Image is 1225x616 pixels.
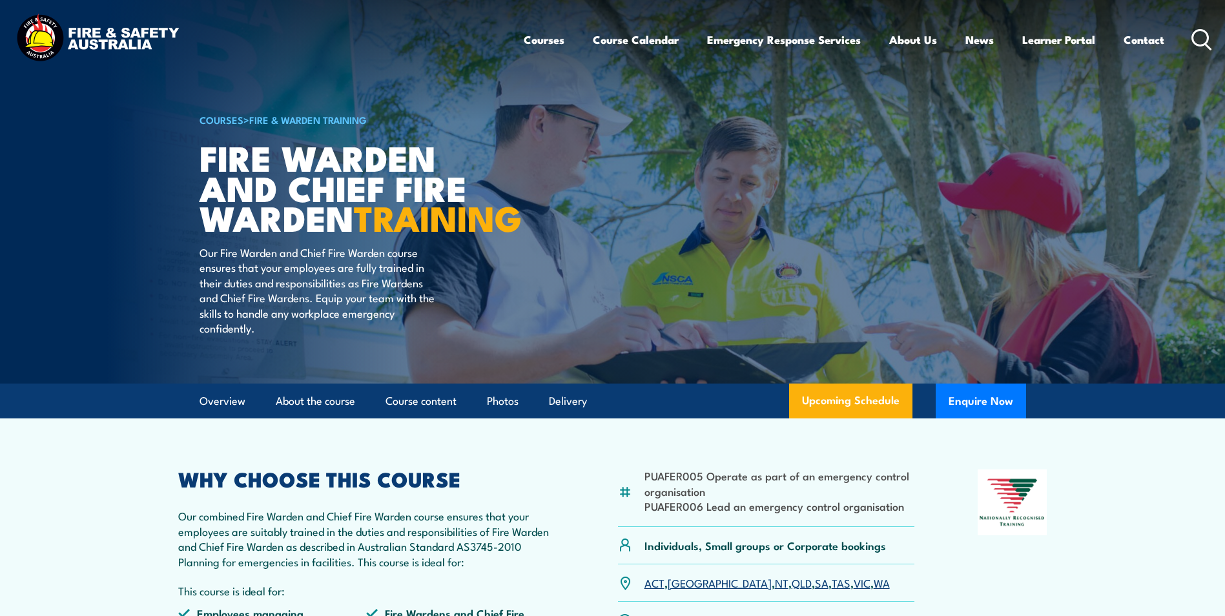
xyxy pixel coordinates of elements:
[178,583,555,598] p: This course is ideal for:
[354,190,522,243] strong: TRAINING
[889,23,937,57] a: About Us
[874,575,890,590] a: WA
[200,112,243,127] a: COURSES
[1022,23,1095,57] a: Learner Portal
[936,384,1026,418] button: Enquire Now
[854,575,870,590] a: VIC
[775,575,788,590] a: NT
[668,575,772,590] a: [GEOGRAPHIC_DATA]
[200,245,435,335] p: Our Fire Warden and Chief Fire Warden course ensures that your employees are fully trained in the...
[644,538,886,553] p: Individuals, Small groups or Corporate bookings
[644,468,915,498] li: PUAFER005 Operate as part of an emergency control organisation
[524,23,564,57] a: Courses
[815,575,829,590] a: SA
[644,575,664,590] a: ACT
[249,112,367,127] a: Fire & Warden Training
[644,575,890,590] p: , , , , , , ,
[386,384,457,418] a: Course content
[200,112,519,127] h6: >
[644,498,915,513] li: PUAFER006 Lead an emergency control organisation
[978,469,1047,535] img: Nationally Recognised Training logo.
[200,142,519,232] h1: Fire Warden and Chief Fire Warden
[792,575,812,590] a: QLD
[593,23,679,57] a: Course Calendar
[707,23,861,57] a: Emergency Response Services
[789,384,912,418] a: Upcoming Schedule
[965,23,994,57] a: News
[276,384,355,418] a: About the course
[178,469,555,488] h2: WHY CHOOSE THIS COURSE
[200,384,245,418] a: Overview
[549,384,587,418] a: Delivery
[487,384,519,418] a: Photos
[832,575,850,590] a: TAS
[1124,23,1164,57] a: Contact
[178,508,555,569] p: Our combined Fire Warden and Chief Fire Warden course ensures that your employees are suitably tr...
